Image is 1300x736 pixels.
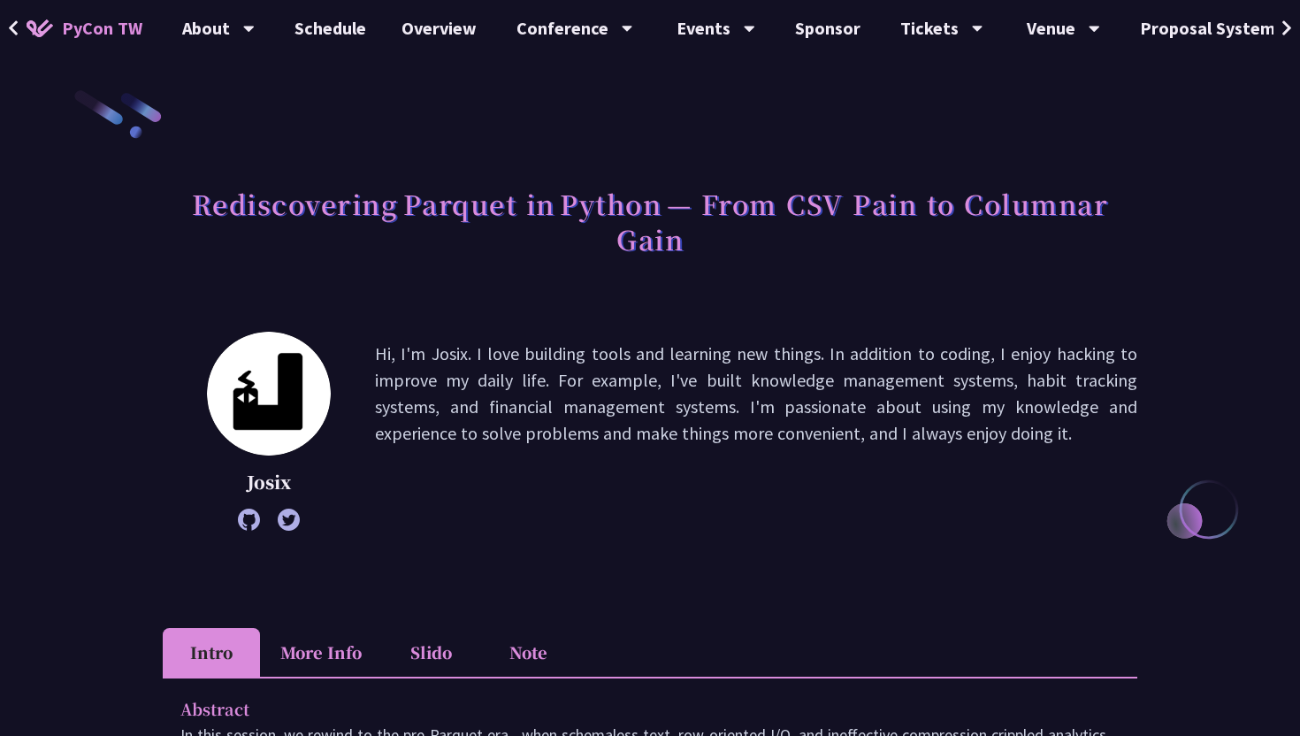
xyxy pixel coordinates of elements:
li: Intro [163,628,260,677]
a: PyCon TW [9,6,160,50]
p: Abstract [180,696,1084,722]
p: Hi, I'm Josix. I love building tools and learning new things. In addition to coding, I enjoy hack... [375,341,1137,522]
li: More Info [260,628,382,677]
img: Josix [207,332,331,456]
img: Home icon of PyCon TW 2025 [27,19,53,37]
li: Note [479,628,577,677]
span: PyCon TW [62,15,142,42]
li: Slido [382,628,479,677]
h1: Rediscovering Parquet in Python — From CSV Pain to Columnar Gain [163,177,1137,265]
p: Josix [207,469,331,495]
